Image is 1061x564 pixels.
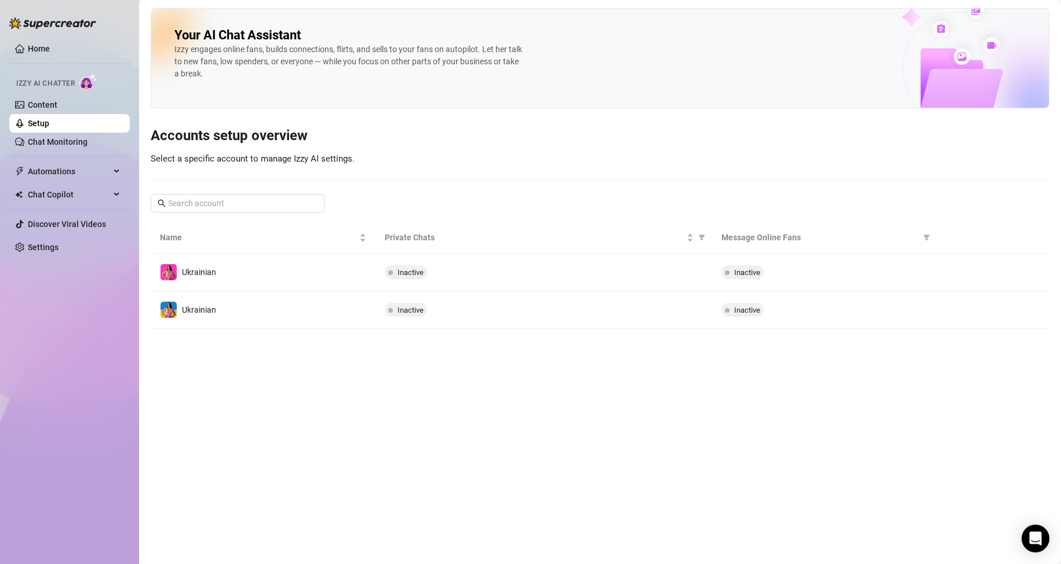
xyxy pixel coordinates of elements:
[161,302,177,318] img: Ukrainian
[28,162,110,181] span: Automations
[168,197,308,210] input: Search account
[721,231,918,244] span: Message Online Fans
[174,43,522,80] div: Izzy engages online fans, builds connections, flirts, and sells to your fans on autopilot. Let he...
[161,264,177,280] img: Ukrainian
[182,268,216,277] span: Ukrainian
[28,137,87,147] a: Chat Monitoring
[923,234,930,241] span: filter
[9,17,96,29] img: logo-BBDzfeDw.svg
[398,306,424,314] span: Inactive
[79,74,97,90] img: AI Chatter
[151,222,375,254] th: Name
[734,306,760,314] span: Inactive
[398,268,424,277] span: Inactive
[28,185,110,204] span: Chat Copilot
[921,229,932,246] span: filter
[158,199,166,207] span: search
[15,167,24,176] span: thunderbolt
[16,78,75,89] span: Izzy AI Chatter
[698,234,705,241] span: filter
[160,231,357,244] span: Name
[28,100,57,109] a: Content
[28,219,106,229] a: Discover Viral Videos
[151,153,355,164] span: Select a specific account to manage Izzy AI settings.
[385,231,685,244] span: Private Chats
[28,119,49,128] a: Setup
[15,191,23,199] img: Chat Copilot
[696,229,708,246] span: filter
[182,305,216,314] span: Ukrainian
[28,243,59,252] a: Settings
[375,222,713,254] th: Private Chats
[28,44,50,53] a: Home
[174,27,301,43] h2: Your AI Chat Assistant
[151,127,1049,145] h3: Accounts setup overview
[734,268,760,277] span: Inactive
[1022,525,1049,552] div: Open Intercom Messenger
